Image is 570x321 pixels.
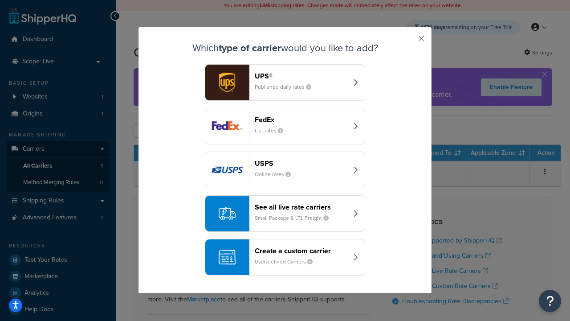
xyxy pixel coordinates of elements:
small: Published daily rates [255,83,318,91]
small: Small Package & LTL Freight [255,214,336,222]
small: User-defined Carriers [255,258,320,266]
small: List rates [255,127,290,135]
strong: type of carrier [219,41,281,55]
button: usps logoUSPSOnline rates [205,152,365,188]
img: icon-carrier-liverate-becf4550.svg [219,205,236,222]
header: FedEx [255,115,348,124]
header: See all live rate carriers [255,203,348,211]
button: See all live rate carriersSmall Package & LTL Freight [205,195,365,232]
button: Open Resource Center [539,290,561,312]
img: fedEx logo [205,108,249,144]
small: Online rates [255,170,298,178]
header: UPS® [255,72,348,80]
button: Create a custom carrierUser-defined Carriers [205,239,365,276]
header: Create a custom carrier [255,247,348,255]
header: USPS [255,159,348,168]
img: ups logo [205,65,249,100]
img: usps logo [205,152,249,188]
button: fedEx logoFedExList rates [205,108,365,144]
h3: Which would you like to add? [161,43,409,53]
img: icon-carrier-custom-c93b8a24.svg [219,249,236,266]
button: ups logoUPS®Published daily rates [205,64,365,101]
